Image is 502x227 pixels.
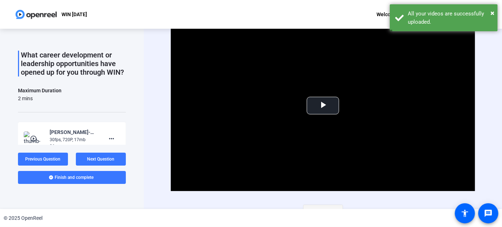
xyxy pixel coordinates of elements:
[50,143,98,149] div: 26 secs
[50,136,98,143] div: 30fps, 720P, 17mb
[303,205,343,218] button: Retake video
[21,51,126,77] p: What career development or leadership opportunities have opened up for you through WIN?
[87,157,115,162] span: Next Question
[55,175,94,180] span: Finish and complete
[26,157,61,162] span: Previous Question
[309,204,337,218] span: Retake video
[18,86,61,95] div: Maximum Duration
[61,10,87,19] p: WIN [DATE]
[171,20,475,191] div: Video Player
[50,128,98,136] div: [PERSON_NAME]-WIN [DATE]-WIN September 2025-1759949627627-webcam
[490,9,494,17] span: ×
[484,209,493,218] mat-icon: message
[18,153,68,166] button: Previous Question
[24,131,45,146] img: thumb-nail
[307,97,339,115] button: Play Video
[30,135,38,142] mat-icon: play_circle_outline
[18,95,61,102] div: 2 mins
[76,153,126,166] button: Next Question
[4,214,42,222] div: © 2025 OpenReel
[376,10,488,19] div: Welcome, [PERSON_NAME][GEOGRAPHIC_DATA]
[14,7,58,22] img: OpenReel logo
[490,8,494,18] button: Close
[408,10,492,26] div: All your videos are successfully uploaded.
[107,134,116,143] mat-icon: more_horiz
[18,171,126,184] button: Finish and complete
[461,209,469,218] mat-icon: accessibility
